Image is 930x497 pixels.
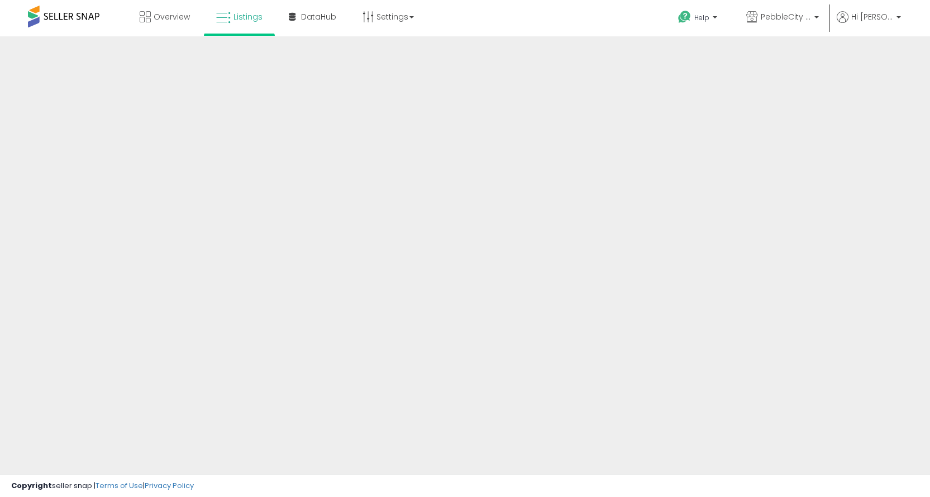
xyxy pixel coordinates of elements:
[145,480,194,491] a: Privacy Policy
[11,481,194,491] div: seller snap | |
[678,10,691,24] i: Get Help
[154,11,190,22] span: Overview
[233,11,263,22] span: Listings
[301,11,336,22] span: DataHub
[761,11,811,22] span: PebbleCity Store
[96,480,143,491] a: Terms of Use
[694,13,709,22] span: Help
[669,2,728,36] a: Help
[851,11,893,22] span: Hi [PERSON_NAME]
[837,11,901,36] a: Hi [PERSON_NAME]
[11,480,52,491] strong: Copyright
